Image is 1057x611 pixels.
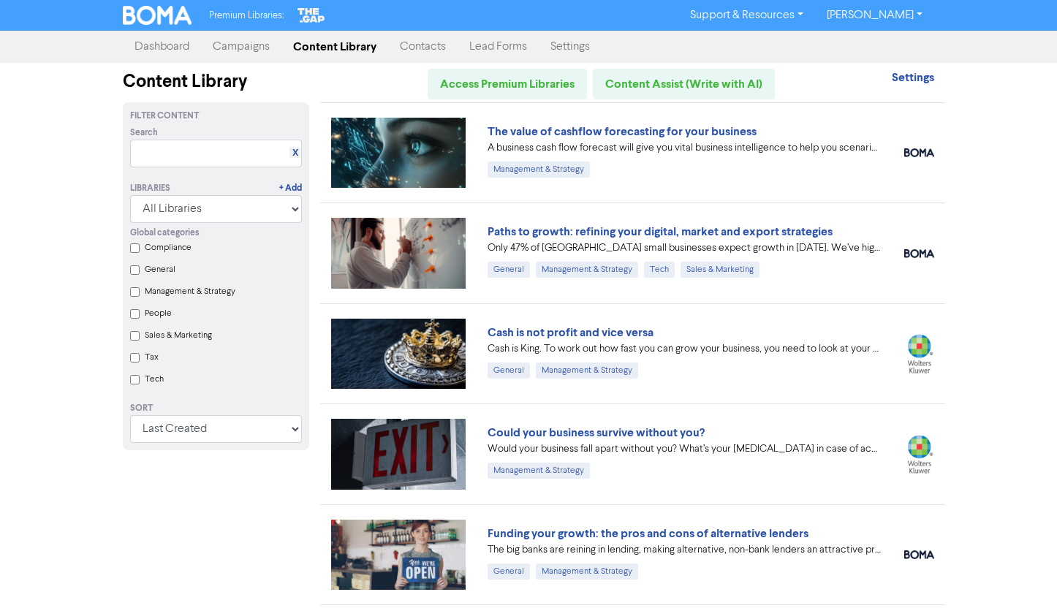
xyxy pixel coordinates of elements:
[488,140,882,156] div: A business cash flow forecast will give you vital business intelligence to help you scenario-plan...
[488,240,882,256] div: Only 47% of New Zealand small businesses expect growth in 2025. We’ve highlighted four key ways y...
[209,11,284,20] span: Premium Libraries:
[292,148,298,159] a: X
[145,329,212,342] label: Sales & Marketing
[904,550,934,559] img: boma
[904,334,934,373] img: wolterskluwer
[488,341,882,357] div: Cash is King. To work out how fast you can grow your business, you need to look at your projected...
[488,363,530,379] div: General
[488,162,590,178] div: Management & Strategy
[904,148,934,157] img: boma_accounting
[539,32,602,61] a: Settings
[145,351,159,364] label: Tax
[488,563,530,580] div: General
[488,124,757,139] a: The value of cashflow forecasting for your business
[488,262,530,278] div: General
[593,69,775,99] a: Content Assist (Write with AI)
[892,72,934,84] a: Settings
[279,182,302,195] a: + Add
[904,249,934,258] img: boma
[281,32,388,61] a: Content Library
[984,541,1057,611] iframe: Chat Widget
[681,262,759,278] div: Sales & Marketing
[130,110,302,123] div: Filter Content
[130,182,170,195] div: Libraries
[201,32,281,61] a: Campaigns
[488,425,705,440] a: Could your business survive without you?
[488,542,882,558] div: The big banks are reining in lending, making alternative, non-bank lenders an attractive proposit...
[123,6,192,25] img: BOMA Logo
[904,435,934,474] img: wolterskluwer
[123,69,309,95] div: Content Library
[536,363,638,379] div: Management & Strategy
[130,227,302,240] div: Global categories
[145,373,164,386] label: Tech
[458,32,539,61] a: Lead Forms
[815,4,934,27] a: [PERSON_NAME]
[678,4,815,27] a: Support & Resources
[130,126,158,140] span: Search
[488,463,590,479] div: Management & Strategy
[488,224,833,239] a: Paths to growth: refining your digital, market and export strategies
[644,262,675,278] div: Tech
[428,69,587,99] a: Access Premium Libraries
[123,32,201,61] a: Dashboard
[488,325,653,340] a: Cash is not profit and vice versa
[488,441,882,457] div: Would your business fall apart without you? What’s your Plan B in case of accident, illness, or j...
[145,263,175,276] label: General
[536,262,638,278] div: Management & Strategy
[130,402,302,415] div: Sort
[145,285,235,298] label: Management & Strategy
[892,70,934,85] strong: Settings
[488,526,808,541] a: Funding your growth: the pros and cons of alternative lenders
[295,6,327,25] img: The Gap
[536,563,638,580] div: Management & Strategy
[145,307,172,320] label: People
[388,32,458,61] a: Contacts
[145,241,192,254] label: Compliance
